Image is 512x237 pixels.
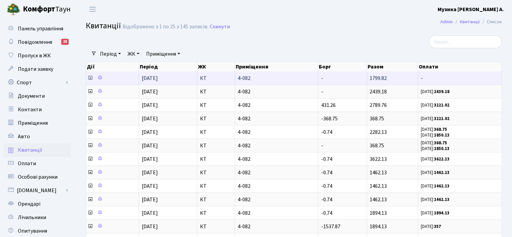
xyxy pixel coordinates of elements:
a: Музика [PERSON_NAME] А. [438,5,504,13]
span: 4-082 [238,89,315,94]
span: [DATE] [142,155,158,163]
span: Повідомлення [18,38,52,46]
small: [DATE]: [421,146,449,152]
b: 1894.13 [434,210,449,216]
small: [DATE]: [421,89,449,95]
span: 1462.13 [370,182,387,190]
span: Документи [18,92,45,100]
th: Разом [367,62,418,71]
span: Орендарі [18,200,40,208]
img: logo.png [7,3,20,16]
nav: breadcrumb [430,15,512,29]
span: - [321,75,323,82]
span: Авто [18,133,30,140]
span: КТ [200,156,232,162]
span: 368.75 [370,142,384,149]
b: 1462.13 [434,183,449,189]
span: 4-082 [238,156,315,162]
span: Квитанції [18,146,42,154]
a: Скинути [210,24,230,30]
span: 1462.13 [370,169,387,176]
span: 1894.13 [370,209,387,217]
span: КТ [200,224,232,229]
span: 4-082 [238,197,315,202]
b: 3622.13 [434,156,449,162]
span: 368.75 [370,115,384,122]
span: [DATE] [142,196,158,203]
a: Подати заявку [3,62,71,76]
span: 4-082 [238,116,315,121]
span: КТ [200,170,232,175]
th: Дії [86,62,139,71]
small: [DATE]: [421,116,449,122]
small: [DATE]: [421,224,441,230]
span: [DATE] [142,223,158,230]
span: [DATE] [142,142,158,149]
th: ЖК [197,62,235,71]
span: - [421,76,499,81]
span: - [321,88,323,95]
a: Особові рахунки [3,170,71,184]
small: [DATE]: [421,102,449,108]
span: Квитанції [86,20,121,32]
small: [DATE]: [421,156,449,162]
a: [DOMAIN_NAME] [3,184,71,197]
span: 4-082 [238,129,315,135]
span: -0.74 [321,182,332,190]
b: 3221.02 [434,102,449,108]
span: 4-082 [238,76,315,81]
span: КТ [200,210,232,216]
span: - [321,142,323,149]
span: 4-082 [238,170,315,175]
div: 28 [61,39,69,45]
th: Оплати [418,62,502,71]
span: -368.75 [321,115,337,122]
small: [DATE]: [421,210,449,216]
span: 1894.13 [370,223,387,230]
b: 2439.18 [434,89,449,95]
a: Орендарі [3,197,71,211]
span: -0.74 [321,169,332,176]
small: [DATE]: [421,140,447,146]
span: Таун [23,4,71,15]
span: -0.74 [321,209,332,217]
span: Лічильники [18,214,46,221]
span: [DATE] [142,182,158,190]
a: Авто [3,130,71,143]
a: Спорт [3,76,71,89]
b: 1850.13 [434,132,449,138]
span: 431.26 [321,101,335,109]
span: 4-082 [238,183,315,189]
input: Пошук... [429,35,502,48]
b: 3221.02 [434,116,449,122]
span: -0.74 [321,128,332,136]
span: 4-082 [238,224,315,229]
a: Повідомлення28 [3,35,71,49]
b: 1850.13 [434,146,449,152]
span: 2789.76 [370,101,387,109]
small: [DATE]: [421,170,449,176]
a: Admin [440,18,453,25]
span: Особові рахунки [18,173,58,181]
th: Приміщення [235,62,318,71]
b: Комфорт [23,4,55,14]
span: 4-082 [238,102,315,108]
span: Приміщення [18,119,48,127]
span: [DATE] [142,169,158,176]
span: Контакти [18,106,42,113]
span: 4-082 [238,143,315,148]
a: Лічильники [3,211,71,224]
span: [DATE] [142,115,158,122]
span: [DATE] [142,209,158,217]
span: Пропуск в ЖК [18,52,51,59]
span: КТ [200,129,232,135]
b: 368.75 [434,140,447,146]
a: Період [97,48,124,60]
a: Приміщення [3,116,71,130]
a: Квитанції [3,143,71,157]
small: [DATE]: [421,132,449,138]
b: 1462.13 [434,170,449,176]
span: 2439.18 [370,88,387,95]
span: -1537.87 [321,223,340,230]
span: КТ [200,116,232,121]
